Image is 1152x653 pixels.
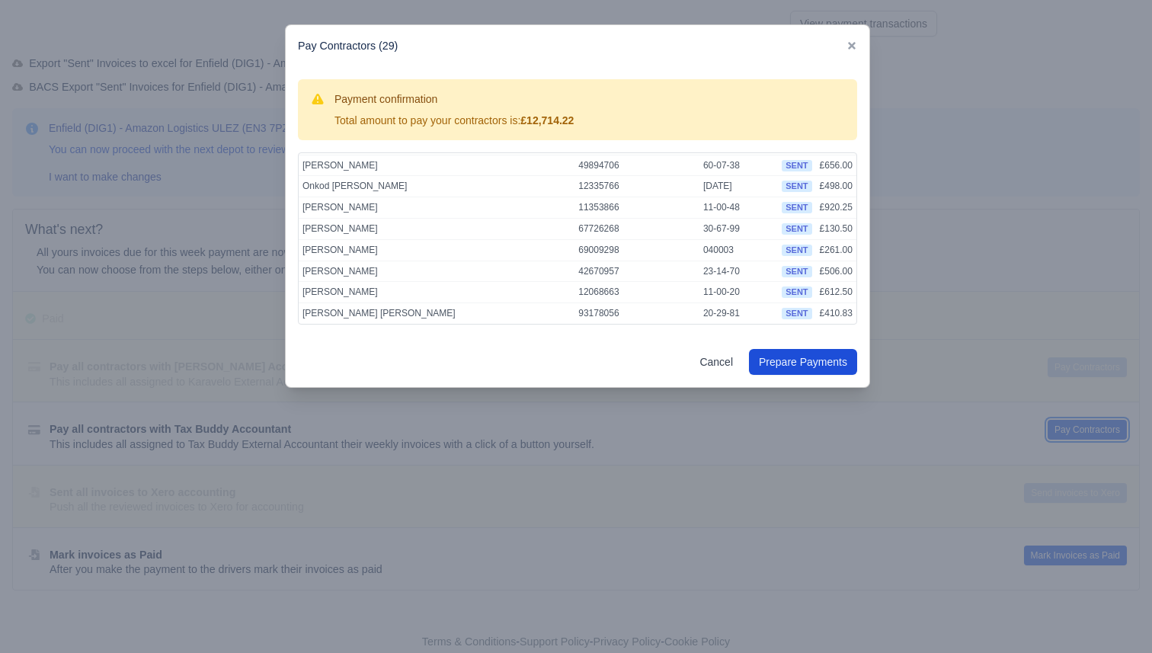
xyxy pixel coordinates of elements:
[574,303,699,324] td: 93178056
[690,349,743,375] a: Cancel
[699,155,778,176] td: 60-07-38
[299,219,574,240] td: [PERSON_NAME]
[574,197,699,219] td: 11353866
[299,261,574,282] td: [PERSON_NAME]
[1076,580,1152,653] iframe: Chat Widget
[782,181,811,192] span: sent
[574,155,699,176] td: 49894706
[816,261,856,282] td: £506.00
[816,219,856,240] td: £130.50
[520,114,574,126] strong: £12,714.22
[574,239,699,261] td: 69009298
[699,261,778,282] td: 23-14-70
[816,155,856,176] td: £656.00
[782,245,811,256] span: sent
[299,197,574,219] td: [PERSON_NAME]
[574,261,699,282] td: 42670957
[699,176,778,197] td: [DATE]
[816,239,856,261] td: £261.00
[699,282,778,303] td: 11-00-20
[816,197,856,219] td: £920.25
[699,303,778,324] td: 20-29-81
[574,282,699,303] td: 12068663
[334,91,574,107] h3: Payment confirmation
[699,197,778,219] td: 11-00-48
[286,25,869,67] div: Pay Contractors (29)
[782,266,811,277] span: sent
[782,286,811,298] span: sent
[299,303,574,324] td: [PERSON_NAME] [PERSON_NAME]
[699,219,778,240] td: 30-67-99
[699,239,778,261] td: 040003
[782,308,811,319] span: sent
[782,202,811,213] span: sent
[816,303,856,324] td: £410.83
[574,219,699,240] td: 67726268
[782,160,811,171] span: sent
[299,155,574,176] td: [PERSON_NAME]
[574,176,699,197] td: 12335766
[299,239,574,261] td: [PERSON_NAME]
[749,349,857,375] button: Prepare Payments
[782,223,811,235] span: sent
[334,113,574,128] div: Total amount to pay your contractors is:
[816,282,856,303] td: £612.50
[299,282,574,303] td: [PERSON_NAME]
[299,176,574,197] td: Onkod [PERSON_NAME]
[816,176,856,197] td: £498.00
